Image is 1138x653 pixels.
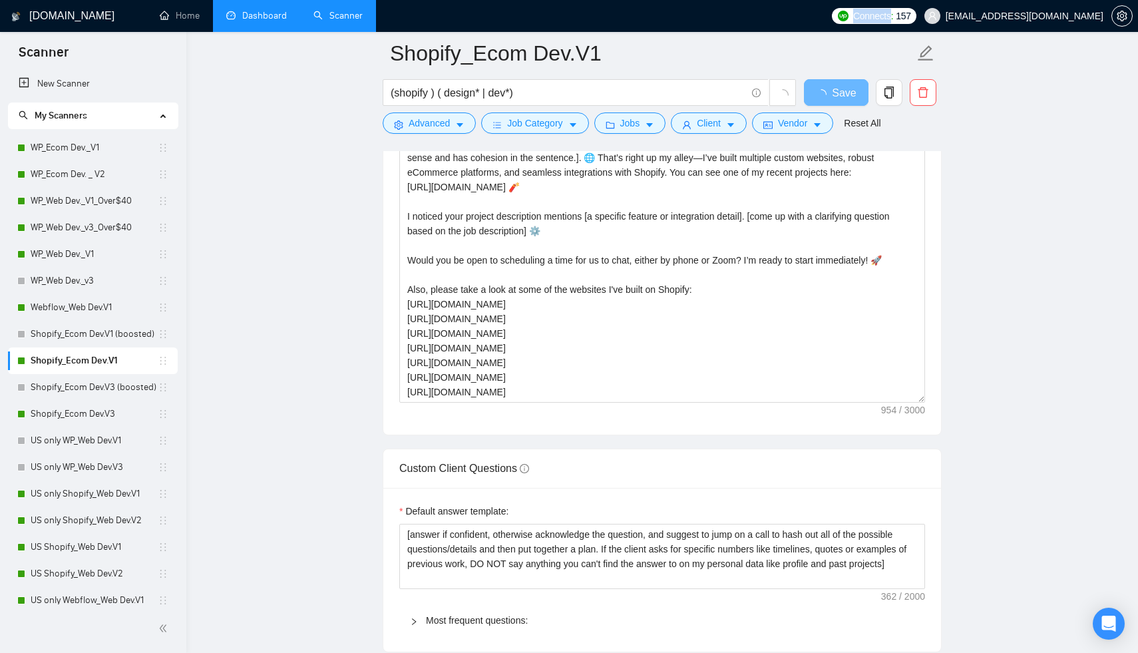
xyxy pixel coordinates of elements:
[158,462,168,473] span: holder
[226,10,287,21] a: dashboardDashboard
[620,116,640,130] span: Jobs
[410,618,418,626] span: right
[8,427,178,454] li: US only WP_Web Dev.V1
[1111,5,1133,27] button: setting
[594,112,666,134] button: folderJobscaret-down
[399,504,508,519] label: Default answer template:
[158,568,168,579] span: holder
[158,302,168,313] span: holder
[8,321,178,347] li: Shopify_Ecom Dev.V1 (boosted)
[31,587,158,614] a: US only Webflow_Web Dev.V1
[1093,608,1125,640] div: Open Intercom Messenger
[752,89,761,97] span: info-circle
[8,560,178,587] li: US Shopify_Web Dev.V2
[31,481,158,507] a: US only Shopify_Web Dev.V1
[31,214,158,241] a: WP_Web Dev._v3_Over$40
[606,120,615,130] span: folder
[158,515,168,526] span: holder
[158,595,168,606] span: holder
[8,268,178,294] li: WP_Web Dev._v3
[35,110,87,121] span: My Scanners
[832,85,856,101] span: Save
[31,454,158,481] a: US only WP_Web Dev.V3
[31,188,158,214] a: WP_Web Dev._V1_Over$40
[158,409,168,419] span: holder
[158,222,168,233] span: holder
[31,427,158,454] a: US only WP_Web Dev.V1
[8,454,178,481] li: US only WP_Web Dev.V3
[31,134,158,161] a: WP_Ecom Dev._V1
[876,79,902,106] button: copy
[844,116,880,130] a: Reset All
[8,401,178,427] li: Shopify_Ecom Dev.V3
[31,268,158,294] a: WP_Web Dev._v3
[19,110,28,120] span: search
[390,37,914,70] input: Scanner name...
[917,45,934,62] span: edit
[8,507,178,534] li: US only Shopify_Web Dev.V2
[1111,11,1133,21] a: setting
[726,120,735,130] span: caret-down
[391,85,746,101] input: Search Freelance Jobs...
[853,9,893,23] span: Connects:
[158,382,168,393] span: holder
[492,120,502,130] span: bars
[31,401,158,427] a: Shopify_Ecom Dev.V3
[19,110,87,121] span: My Scanners
[399,103,925,403] textarea: Cover letter template:
[31,507,158,534] a: US only Shopify_Web Dev.V2
[158,435,168,446] span: holder
[8,188,178,214] li: WP_Web Dev._V1_Over$40
[383,112,476,134] button: settingAdvancedcaret-down
[671,112,747,134] button: userClientcaret-down
[645,120,654,130] span: caret-down
[777,89,789,101] span: loading
[313,10,363,21] a: searchScanner
[816,89,832,100] span: loading
[158,276,168,286] span: holder
[8,587,178,614] li: US only Webflow_Web Dev.V1
[399,463,529,474] span: Custom Client Questions
[158,142,168,153] span: holder
[8,534,178,560] li: US Shopify_Web Dev.V1
[158,489,168,499] span: holder
[426,615,528,626] a: Most frequent questions:
[158,542,168,552] span: holder
[8,374,178,401] li: Shopify_Ecom Dev.V3 (boosted)
[813,120,822,130] span: caret-down
[876,87,902,99] span: copy
[8,347,178,374] li: Shopify_Ecom Dev.V1
[19,71,167,97] a: New Scanner
[763,120,773,130] span: idcard
[158,169,168,180] span: holder
[520,464,529,473] span: info-circle
[8,481,178,507] li: US only Shopify_Web Dev.V1
[158,329,168,339] span: holder
[910,79,936,106] button: delete
[399,605,925,636] div: Most frequent questions:
[158,355,168,366] span: holder
[455,120,465,130] span: caret-down
[896,9,910,23] span: 157
[31,161,158,188] a: WP_Ecom Dev. _ V2
[158,622,172,635] span: double-left
[752,112,833,134] button: idcardVendorcaret-down
[8,134,178,161] li: WP_Ecom Dev._V1
[481,112,588,134] button: barsJob Categorycaret-down
[31,374,158,401] a: Shopify_Ecom Dev.V3 (boosted)
[507,116,562,130] span: Job Category
[31,294,158,321] a: Webflow_Web Dev.V1
[31,347,158,374] a: Shopify_Ecom Dev.V1
[804,79,868,106] button: Save
[8,161,178,188] li: WP_Ecom Dev. _ V2
[158,249,168,260] span: holder
[31,534,158,560] a: US Shopify_Web Dev.V1
[778,116,807,130] span: Vendor
[409,116,450,130] span: Advanced
[160,10,200,21] a: homeHome
[8,71,178,97] li: New Scanner
[8,241,178,268] li: WP_Web Dev._V1
[31,560,158,587] a: US Shopify_Web Dev.V2
[682,120,691,130] span: user
[910,87,936,99] span: delete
